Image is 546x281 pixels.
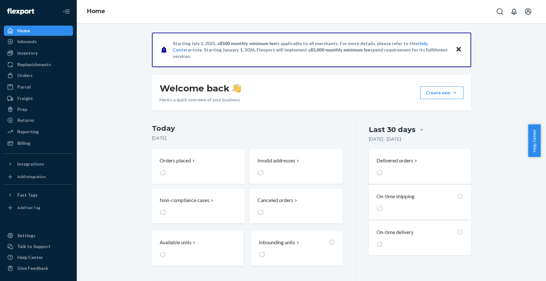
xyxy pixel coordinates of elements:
div: Integrations [17,161,44,167]
button: Open Search Box [494,5,506,18]
div: Fast Tags [17,192,38,198]
a: Add Integration [4,172,73,182]
a: Orders [4,70,73,81]
button: Orders placed [152,149,245,184]
a: Settings [4,230,73,241]
div: Parcel [17,84,31,90]
a: Help Center [4,252,73,262]
button: Fast Tags [4,190,73,200]
div: Prep [17,106,27,113]
a: Returns [4,115,73,125]
div: Settings [17,232,36,239]
p: Non-compliance cases [160,197,210,204]
p: Canceled orders [257,197,293,204]
span: $500 monthly minimum fee [220,41,276,46]
button: Canceled orders [250,189,343,223]
p: [DATE] - [DATE] [369,136,401,142]
p: On-time delivery [376,229,414,236]
p: Here’s a quick overview of your business [160,97,241,103]
a: Talk to Support [4,241,73,252]
p: Starting July 1, 2025, a is applicable to all merchants. For more details, please refer to this a... [173,40,449,59]
div: Inbounds [17,38,37,45]
div: Orders [17,72,33,79]
p: [DATE] [152,135,343,141]
a: Home [4,26,73,36]
button: Give Feedback [4,263,73,273]
button: Integrations [4,159,73,169]
button: Inbounding units [251,231,343,266]
a: Inventory [4,48,73,58]
button: Delivered orders [376,157,418,164]
ol: breadcrumbs [82,2,110,21]
button: Open account menu [522,5,534,18]
a: Billing [4,138,73,148]
button: Open notifications [508,5,520,18]
div: Help Center [17,254,43,261]
h3: Today [152,123,343,134]
div: Talk to Support [17,243,51,250]
div: Home [17,27,30,34]
button: Close Navigation [60,5,73,18]
button: Create new [420,86,463,99]
a: Replenishments [4,59,73,70]
a: Add Fast Tag [4,203,73,213]
p: Inbounding units [259,239,295,246]
p: Available units [160,239,192,246]
button: Invalid addresses [250,149,343,184]
div: Reporting [17,129,39,135]
div: Add Integration [17,174,46,179]
a: Prep [4,104,73,114]
span: $5,000 monthly minimum fee [311,47,370,52]
a: Reporting [4,127,73,137]
a: Parcel [4,82,73,92]
div: Returns [17,117,34,123]
div: Give Feedback [17,265,48,271]
a: Inbounds [4,36,73,47]
button: Non-compliance cases [152,189,245,223]
div: Billing [17,140,30,146]
p: On-time shipping [376,193,415,200]
div: Inventory [17,50,38,56]
button: Help Center [528,124,541,157]
button: Available units [152,231,243,266]
a: Freight [4,93,73,104]
h1: Welcome back [160,82,241,94]
img: hand-wave emoji [232,84,241,93]
div: Add Fast Tag [17,205,40,210]
button: Close [455,45,463,54]
p: Invalid addresses [257,157,295,164]
div: Freight [17,95,33,102]
div: Last 30 days [369,125,415,135]
a: Home [87,8,105,15]
img: Flexport logo [7,8,34,15]
div: Replenishments [17,61,51,68]
p: Orders placed [160,157,191,164]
